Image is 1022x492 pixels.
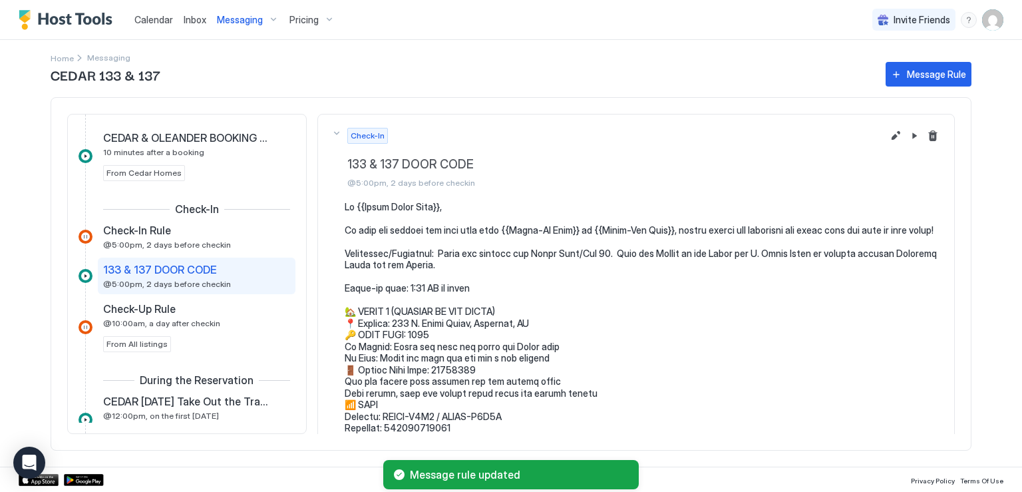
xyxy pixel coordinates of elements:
[103,411,219,421] span: @12:00pm, on the first [DATE]
[19,10,118,30] a: Host Tools Logo
[140,373,254,387] span: During the Reservation
[103,147,204,157] span: 10 minutes after a booking
[103,302,176,316] span: Check-Up Rule
[51,51,74,65] a: Home
[103,240,231,250] span: @5:00pm, 2 days before checkin
[217,14,263,26] span: Messaging
[106,167,182,179] span: From Cedar Homes
[347,157,882,172] span: 133 & 137 DOOR CODE
[410,468,628,481] span: Message rule updated
[106,338,168,350] span: From All listings
[87,53,130,63] span: Breadcrumb
[351,130,385,142] span: Check-In
[886,62,971,87] button: Message Rule
[103,279,231,289] span: @5:00pm, 2 days before checkin
[134,13,173,27] a: Calendar
[347,178,882,188] span: @5:00pm, 2 days before checkin
[51,53,74,63] span: Home
[103,224,171,237] span: Check-In Rule
[103,263,217,276] span: 133 & 137 DOOR CODE
[907,67,966,81] div: Message Rule
[982,9,1003,31] div: User profile
[961,12,977,28] div: menu
[184,13,206,27] a: Inbox
[103,131,269,144] span: CEDAR & OLEANDER BOOKING CONFIRMED
[51,65,872,85] span: CEDAR 133 & 137
[906,128,922,144] button: Pause Message Rule
[894,14,950,26] span: Invite Friends
[925,128,941,144] button: Delete message rule
[184,14,206,25] span: Inbox
[134,14,173,25] span: Calendar
[103,395,269,408] span: CEDAR [DATE] Take Out the Trash
[175,202,219,216] span: Check-In
[289,14,319,26] span: Pricing
[888,128,904,144] button: Edit message rule
[103,318,220,328] span: @10:00am, a day after checkin
[318,115,954,201] button: Check-In133 & 137 DOOR CODE@5:00pm, 2 days before checkinEdit message rulePause Message RuleDelet...
[51,51,74,65] div: Breadcrumb
[13,447,45,479] div: Open Intercom Messenger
